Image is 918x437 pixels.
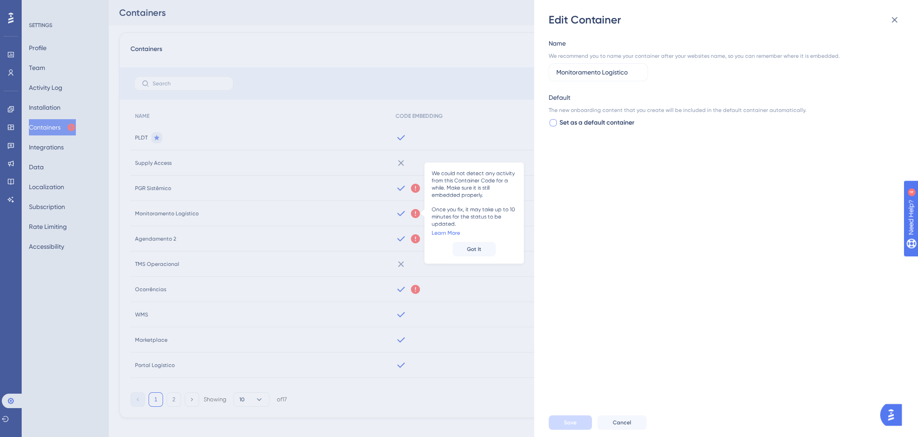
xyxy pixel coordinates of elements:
[549,13,905,27] div: Edit Container
[556,67,640,77] input: Container name
[549,38,566,49] div: Name
[549,52,840,60] div: We recommend you to name your container after your websites name, so you can remember where it is...
[432,229,460,237] a: Learn More
[559,117,634,128] span: Set as a default container
[452,242,496,256] button: Got It
[564,419,577,426] span: Save
[613,419,631,426] span: Cancel
[549,92,898,103] div: Default
[549,415,592,430] button: Save
[597,415,647,430] button: Cancel
[63,5,65,12] div: 4
[432,170,517,228] span: We could not detect any activity from this Container Code for a while. Make sure it is still embe...
[549,107,898,114] div: The new onboarding content that you create will be included in the default container automatically.
[467,246,481,253] span: Got It
[880,401,907,428] iframe: UserGuiding AI Assistant Launcher
[21,2,56,13] span: Need Help?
